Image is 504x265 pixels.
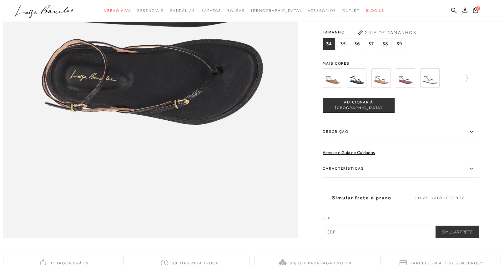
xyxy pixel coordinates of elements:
[323,215,479,224] label: CEP
[308,8,336,13] span: Acessórios
[471,7,480,15] button: 0
[323,61,479,65] span: Mais cores
[323,68,342,87] img: SANDÁLIA RASTEIRA EM COURO CARAMELO COM TIRAS FINAS
[393,38,406,50] span: 39
[323,97,395,112] button: ADICIONAR À [GEOGRAPHIC_DATA]
[201,8,221,13] span: Sapatos
[251,8,301,13] span: [DEMOGRAPHIC_DATA]
[323,122,479,141] label: Descrição
[396,68,415,87] img: SANDÁLIA RASTEIRA EM COURO VERNIZ MARSALA DE TIRAS FINAS
[351,38,363,50] span: 36
[366,8,384,13] span: BLOG LB
[227,5,245,17] a: categoryNavScreenReaderText
[342,8,360,13] span: Outlet
[201,5,221,17] a: categoryNavScreenReaderText
[379,38,391,50] span: 38
[323,226,479,238] input: CEP
[371,68,391,87] img: SANDÁLIA RASTEIRA EM COURO VERNIZ CARAMELO DE TIRAS FINAS
[342,5,360,17] a: categoryNavScreenReaderText
[356,27,418,37] button: Guia de Tamanhos
[104,8,131,13] span: Verão Viva
[476,6,480,11] span: 0
[227,8,245,13] span: Bolsas
[436,226,479,238] button: Simular Frete
[170,5,195,17] a: categoryNavScreenReaderText
[366,5,384,17] a: BLOG LB
[137,8,164,13] span: Essenciais
[347,68,366,87] img: SANDÁLIA RASTEIRA EM COURO PRETO COM TIRAS FINAS
[323,38,335,50] span: 34
[137,5,164,17] a: categoryNavScreenReaderText
[420,68,440,87] img: SANDÁLIA RASTEIRA EM COURO VERNIZ OFF WHITE DE TIRAS FINAS
[323,150,375,155] a: Acesse o Guia de Cuidados
[337,38,349,50] span: 35
[308,5,336,17] a: categoryNavScreenReaderText
[401,189,479,206] label: Lojas para retirada
[251,5,301,17] a: noSubCategoriesText
[323,189,401,206] label: Simular frete e prazo
[104,5,131,17] a: categoryNavScreenReaderText
[323,159,479,177] label: Características
[323,100,394,111] span: ADICIONAR À [GEOGRAPHIC_DATA]
[170,8,195,13] span: Sandálias
[365,38,377,50] span: 37
[323,27,407,37] span: Tamanho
